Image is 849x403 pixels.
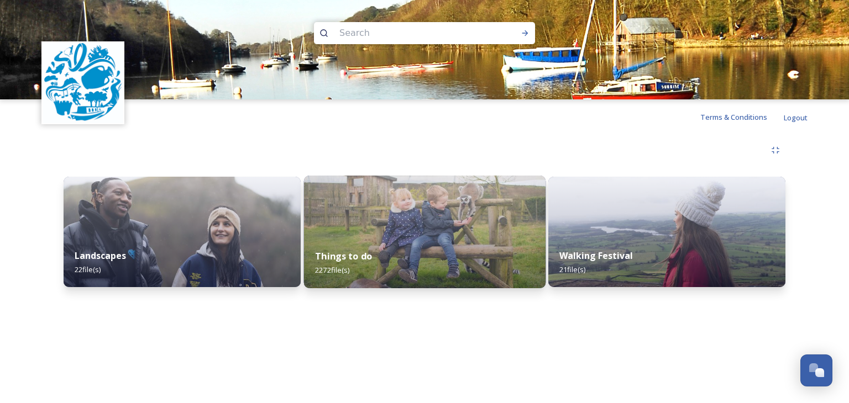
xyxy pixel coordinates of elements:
[700,110,784,124] a: Terms & Conditions
[75,250,126,262] strong: Landscapes
[800,354,832,386] button: Open Chat
[64,177,301,287] img: MANIFO~3.JPG
[700,112,767,122] span: Terms & Conditions
[315,265,349,275] span: 2272 file(s)
[75,264,101,274] span: 22 file(s)
[303,176,545,288] img: PWP-Lemurs%2520and%2520kids%21-%25204786x3371.jpg
[334,21,485,45] input: Search
[559,264,585,274] span: 21 file(s)
[548,177,785,287] img: Roaches%2520and%2520Tittesworth%2520-%2520woman%2520and%2520reservoir.JPG
[43,43,123,123] img: Enjoy-Staffordshire-colour-logo-just-roundel%20(Portrait)(300x300).jpg
[315,250,372,262] strong: Things to do
[559,250,633,262] strong: Walking Festival
[784,113,808,123] span: Logout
